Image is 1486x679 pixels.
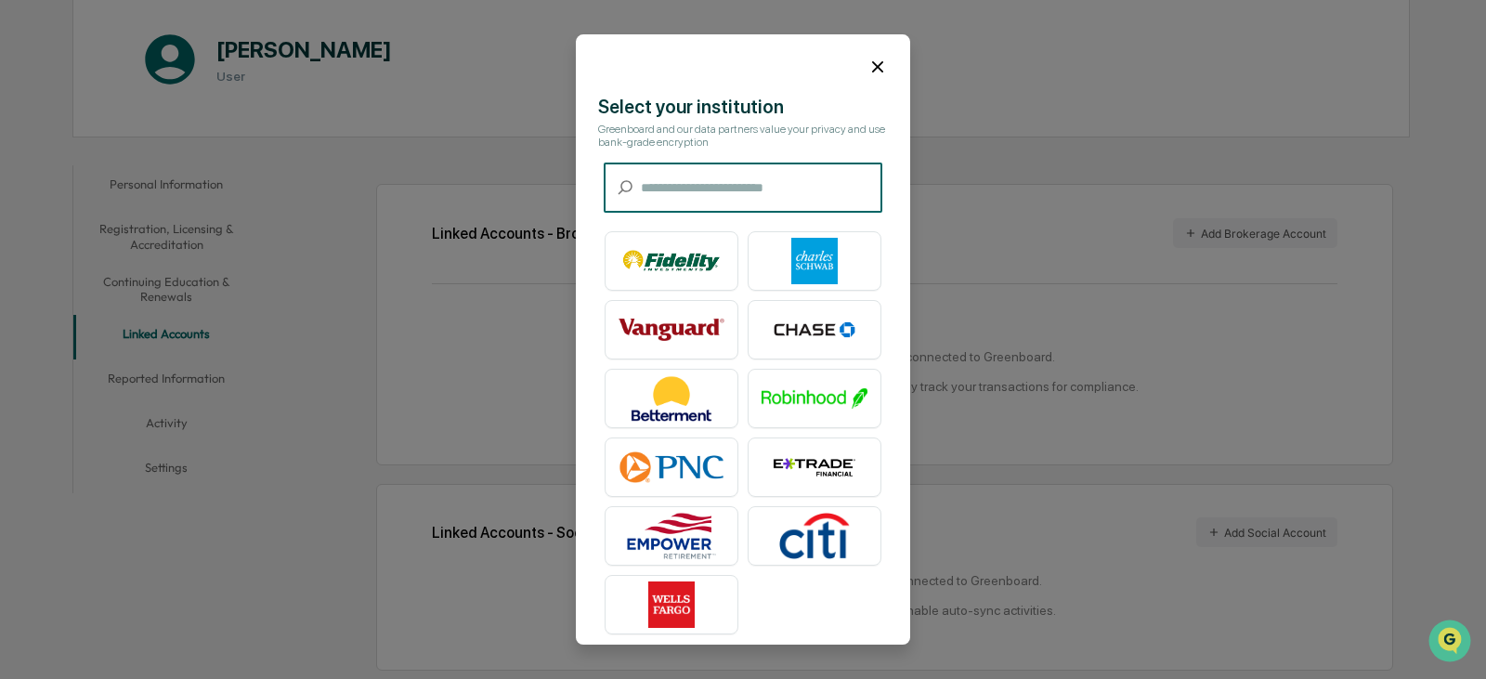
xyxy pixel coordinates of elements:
a: Powered byPylon [131,314,225,329]
img: PNC [619,444,724,490]
p: How can we help? [19,39,338,69]
button: Start new chat [316,148,338,170]
img: Wells Fargo [619,581,724,628]
img: Fidelity Investments [619,238,724,284]
iframe: Open customer support [1427,618,1477,668]
img: Charles Schwab [762,238,867,284]
div: 🔎 [19,271,33,286]
a: 🔎Data Lookup [11,262,124,295]
span: Data Lookup [37,269,117,288]
div: We're available if you need us! [63,161,235,176]
div: 🗄️ [135,236,150,251]
img: Vanguard [619,307,724,353]
span: Pylon [185,315,225,329]
img: E*TRADE [762,444,867,490]
img: 1746055101610-c473b297-6a78-478c-a979-82029cc54cd1 [19,142,52,176]
img: Chase [762,307,867,353]
img: Citibank [762,513,867,559]
img: Empower Retirement [619,513,724,559]
div: 🖐️ [19,236,33,251]
img: Betterment [619,375,724,422]
a: 🗄️Attestations [127,227,238,260]
span: Attestations [153,234,230,253]
span: Preclearance [37,234,120,253]
img: Robinhood [762,375,867,422]
a: 🖐️Preclearance [11,227,127,260]
div: Greenboard and our data partners value your privacy and use bank-grade encryption [598,123,888,149]
div: Start new chat [63,142,305,161]
div: Select your institution [598,96,888,118]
